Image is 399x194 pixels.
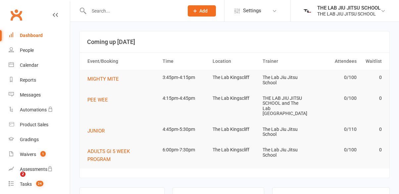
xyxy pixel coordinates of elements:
a: Clubworx [8,7,25,23]
td: 4:45pm-5:30pm [160,122,210,137]
a: Reports [9,73,70,88]
td: 0/100 [310,70,360,85]
span: 2 [20,172,25,177]
div: People [20,48,34,53]
th: Event/Booking [84,53,160,70]
button: JUNIOR [87,127,109,135]
span: MIGHTY MITE [87,76,119,82]
td: The Lab Kingscliff [210,70,260,85]
div: THE LAB JIU JITSU SCHOOL [317,5,380,11]
a: Product Sales [9,117,70,132]
a: Assessments [9,162,70,177]
button: MIGHTY MITE [87,75,124,83]
td: THE LAB JIU JITSU SCHOOL and The Lab [GEOGRAPHIC_DATA] [260,91,310,122]
a: People [9,43,70,58]
td: 0 [360,142,385,158]
img: thumb_image1739768562.png [301,4,314,18]
iframe: Intercom live chat [7,172,23,187]
span: Settings [243,3,261,18]
a: Dashboard [9,28,70,43]
td: The Lab Kingscliff [210,91,260,106]
td: 0 [360,122,385,137]
td: The Lab Jiu Jitsu School [260,70,310,91]
span: ADULTS GI 5 WEEK PROGRAM [87,148,130,162]
span: PEE WEE [87,97,108,103]
th: Time [160,53,210,70]
th: Waitlist [360,53,385,70]
span: JUNIOR [87,128,105,134]
td: The Lab Kingscliff [210,142,260,158]
div: Gradings [20,137,39,142]
div: Tasks [20,181,32,187]
div: Automations [20,107,47,112]
td: 0/100 [310,142,360,158]
td: 3:45pm-4:15pm [160,70,210,85]
td: 0 [360,70,385,85]
div: THE LAB JIU JITSU SCHOOL [317,11,380,17]
span: Add [199,8,208,14]
a: Waivers 1 [9,147,70,162]
button: ADULTS GI 5 WEEK PROGRAM [87,147,157,163]
th: Trainer [260,53,310,70]
div: Product Sales [20,122,48,127]
div: Calendar [20,62,38,68]
td: 4:15pm-4:45pm [160,91,210,106]
div: Assessments [20,167,53,172]
div: Reports [20,77,36,83]
a: Messages [9,88,70,102]
a: Tasks 24 [9,177,70,192]
button: Add [188,5,216,17]
div: Waivers [20,152,36,157]
h3: Coming up [DATE] [87,39,382,45]
button: PEE WEE [87,96,113,104]
span: 1 [40,151,46,157]
td: The Lab Jiu Jitsu School [260,122,310,142]
td: The Lab Kingscliff [210,122,260,137]
td: 0 [360,91,385,106]
a: Automations [9,102,70,117]
td: 0/110 [310,122,360,137]
a: Gradings [9,132,70,147]
div: Messages [20,92,41,97]
td: 0/100 [310,91,360,106]
span: 24 [36,181,43,186]
div: Dashboard [20,33,43,38]
th: Location [210,53,260,70]
th: Attendees [310,53,360,70]
a: Calendar [9,58,70,73]
td: The Lab Jiu Jitsu School [260,142,310,163]
td: 6:00pm-7:30pm [160,142,210,158]
input: Search... [87,6,179,16]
